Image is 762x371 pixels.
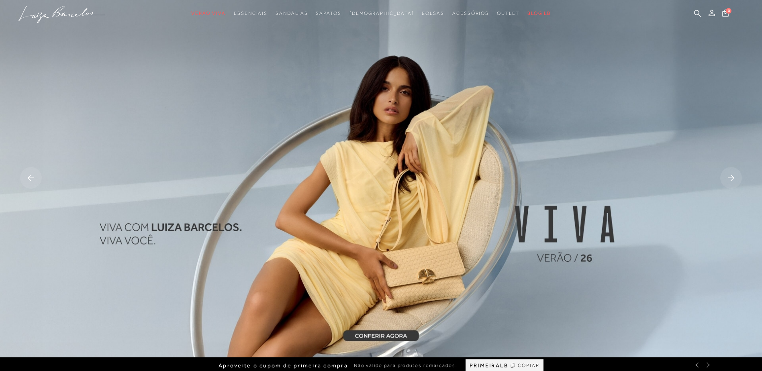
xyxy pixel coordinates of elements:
a: categoryNavScreenReaderText [191,6,226,21]
a: categoryNavScreenReaderText [316,6,341,21]
a: BLOG LB [527,6,551,21]
a: categoryNavScreenReaderText [452,6,489,21]
span: [DEMOGRAPHIC_DATA] [349,10,414,16]
span: Aproveite o cupom de primeira compra [219,362,348,369]
span: Não válido para produtos remarcados. [354,362,458,369]
span: PRIMEIRALB [470,362,508,369]
span: Acessórios [452,10,489,16]
span: Outlet [497,10,519,16]
span: COPIAR [518,362,539,369]
button: 0 [720,9,731,20]
a: categoryNavScreenReaderText [234,6,268,21]
span: Verão Viva [191,10,226,16]
span: Bolsas [422,10,444,16]
a: categoryNavScreenReaderText [497,6,519,21]
a: noSubCategoriesText [349,6,414,21]
a: categoryNavScreenReaderText [276,6,308,21]
span: Sandálias [276,10,308,16]
a: categoryNavScreenReaderText [422,6,444,21]
span: 0 [726,8,731,14]
span: Sapatos [316,10,341,16]
span: Essenciais [234,10,268,16]
span: BLOG LB [527,10,551,16]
